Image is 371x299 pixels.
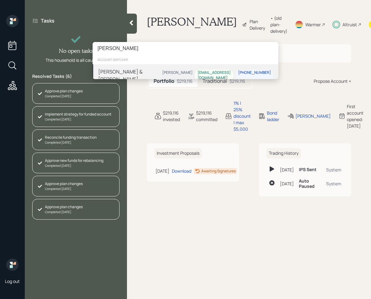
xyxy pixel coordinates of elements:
[93,42,278,55] input: Type a command or search…
[198,70,231,81] div: [EMAIL_ADDRESS][DOMAIN_NAME]
[162,70,193,75] div: [PERSON_NAME]
[98,68,160,83] div: [PERSON_NAME] & [PERSON_NAME]
[238,70,271,75] div: [PHONE_NUMBER]
[93,55,278,64] div: account switcher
